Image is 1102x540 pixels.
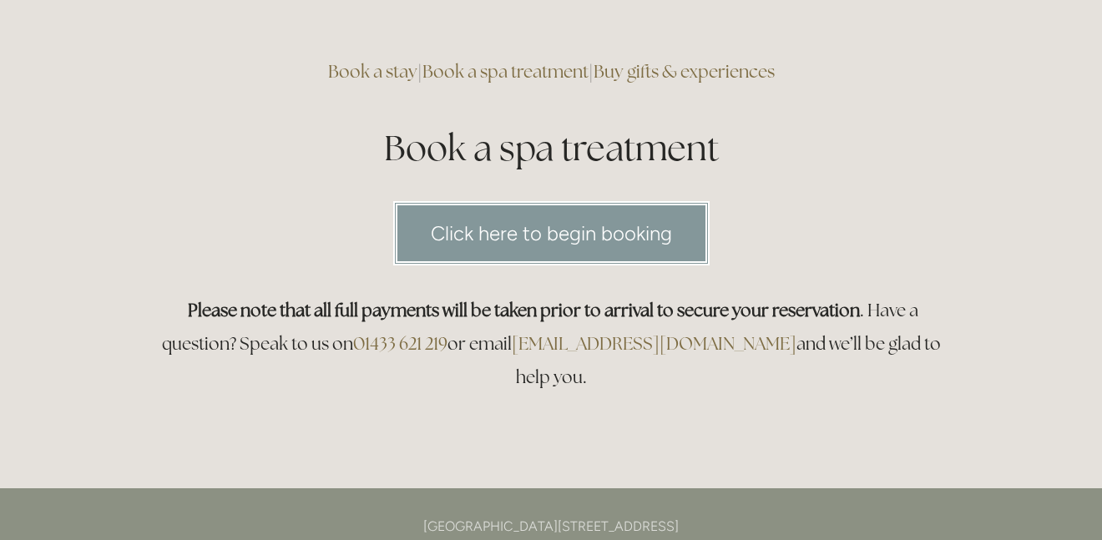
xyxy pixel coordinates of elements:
[422,60,589,83] a: Book a spa treatment
[393,201,710,265] a: Click here to begin booking
[152,515,950,537] p: [GEOGRAPHIC_DATA][STREET_ADDRESS]
[328,60,417,83] a: Book a stay
[594,60,775,83] a: Buy gifts & experiences
[152,55,950,88] h3: | |
[188,299,860,321] strong: Please note that all full payments will be taken prior to arrival to secure your reservation
[353,332,447,355] a: 01433 621 219
[152,294,950,394] h3: . Have a question? Speak to us on or email and we’ll be glad to help you.
[152,124,950,173] h1: Book a spa treatment
[512,332,796,355] a: [EMAIL_ADDRESS][DOMAIN_NAME]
